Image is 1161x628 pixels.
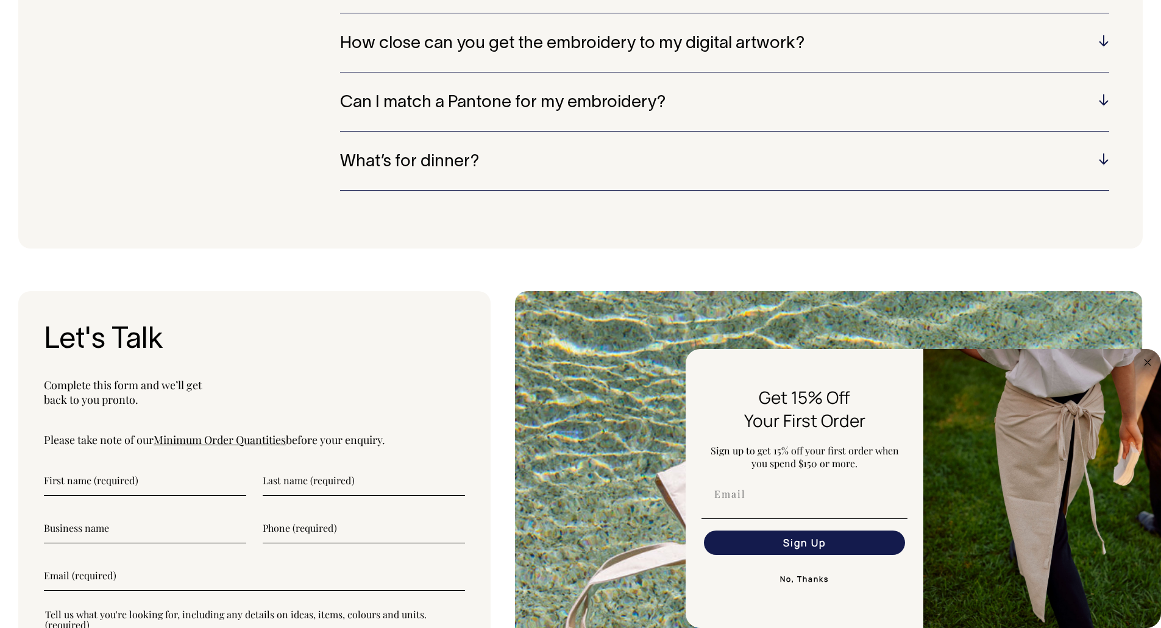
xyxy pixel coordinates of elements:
[340,153,1109,172] h5: What’s for dinner?
[263,465,465,496] input: Last name (required)
[44,325,465,357] h3: Let's Talk
[44,560,465,591] input: Email (required)
[44,513,246,543] input: Business name
[44,378,465,407] p: Complete this form and we’ll get back to you pronto.
[711,444,899,470] span: Sign up to get 15% off your first order when you spend $150 or more.
[686,349,1161,628] div: FLYOUT Form
[704,482,905,506] input: Email
[701,567,907,591] button: No, Thanks
[340,35,1109,54] h5: How close can you get the embroidery to my digital artwork?
[44,465,246,496] input: First name (required)
[704,531,905,555] button: Sign Up
[340,94,1109,113] h5: Can I match a Pantone for my embroidery?
[44,432,465,447] p: Please take note of our before your enquiry.
[263,513,465,543] input: Phone (required)
[1140,355,1155,370] button: Close dialog
[923,349,1161,628] img: 5e34ad8f-4f05-4173-92a8-ea475ee49ac9.jpeg
[759,386,850,409] span: Get 15% Off
[154,432,286,447] a: Minimum Order Quantities
[744,409,865,432] span: Your First Order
